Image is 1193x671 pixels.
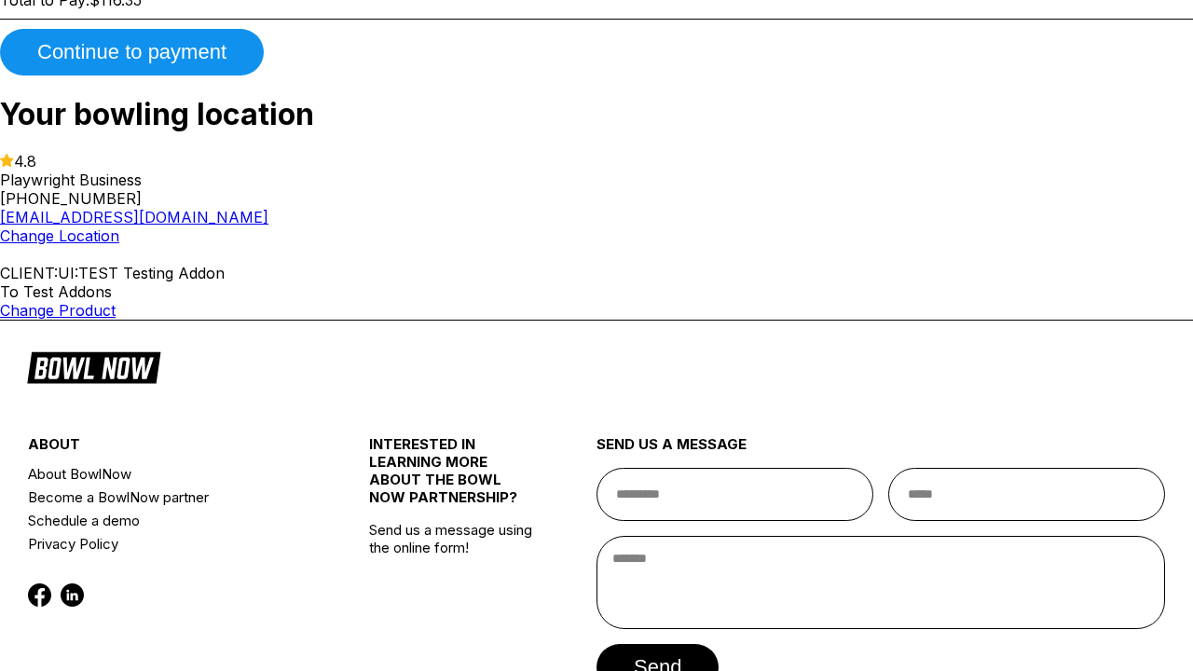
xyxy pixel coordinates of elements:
div: send us a message [596,435,1165,468]
div: INTERESTED IN LEARNING MORE ABOUT THE BOWL NOW PARTNERSHIP? [369,435,540,521]
a: About BowlNow [28,462,312,486]
div: about [28,435,312,462]
a: Become a BowlNow partner [28,486,312,509]
a: Privacy Policy [28,532,312,555]
a: Schedule a demo [28,509,312,532]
